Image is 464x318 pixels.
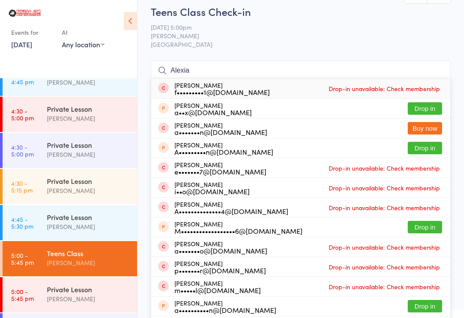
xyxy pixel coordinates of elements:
[151,61,451,80] input: Search
[3,277,137,312] a: 5:00 -5:45 pmPrivate Lesson[PERSON_NAME]
[11,252,34,266] time: 5:00 - 5:45 pm
[174,128,267,135] div: a•••••••n@[DOMAIN_NAME]
[327,241,442,254] span: Drop-in unavailable: Check membership
[47,140,130,150] div: Private Lesson
[174,122,267,135] div: [PERSON_NAME]
[174,188,250,195] div: i••o@[DOMAIN_NAME]
[174,240,267,254] div: [PERSON_NAME]
[47,284,130,294] div: Private Lesson
[327,162,442,174] span: Drop-in unavailable: Check membership
[408,221,442,233] button: Drop in
[174,287,261,294] div: m•••••l@[DOMAIN_NAME]
[174,306,276,313] div: a••••••••••n@[DOMAIN_NAME]
[174,267,266,274] div: p•••••••r@[DOMAIN_NAME]
[174,141,273,155] div: [PERSON_NAME]
[174,161,266,175] div: [PERSON_NAME]
[174,227,302,234] div: M••••••••••••••••••6@[DOMAIN_NAME]
[408,122,442,135] button: Buy now
[62,25,104,40] div: At
[327,260,442,273] span: Drop-in unavailable: Check membership
[408,102,442,115] button: Drop in
[47,176,130,186] div: Private Lesson
[47,294,130,304] div: [PERSON_NAME]
[174,220,302,234] div: [PERSON_NAME]
[174,82,270,95] div: [PERSON_NAME]
[174,109,252,116] div: a••x@[DOMAIN_NAME]
[174,168,266,175] div: e•••••••7@[DOMAIN_NAME]
[47,104,130,113] div: Private Lesson
[408,300,442,312] button: Drop in
[3,133,137,168] a: 4:30 -5:00 pmPrivate Lesson[PERSON_NAME]
[11,288,34,302] time: 5:00 - 5:45 pm
[47,212,130,222] div: Private Lesson
[11,216,34,229] time: 4:45 - 5:30 pm
[174,89,270,95] div: f•••••••••1@[DOMAIN_NAME]
[11,180,33,193] time: 4:30 - 5:15 pm
[11,40,32,49] a: [DATE]
[47,186,130,196] div: [PERSON_NAME]
[327,82,442,95] span: Drop-in unavailable: Check membership
[3,61,137,96] a: 4:15 -4:45 pmPrivate Lesson[PERSON_NAME]
[174,181,250,195] div: [PERSON_NAME]
[408,142,442,154] button: Drop in
[47,77,130,87] div: [PERSON_NAME]
[11,25,53,40] div: Events for
[151,40,451,49] span: [GEOGRAPHIC_DATA]
[47,248,130,258] div: Teens Class
[174,260,266,274] div: [PERSON_NAME]
[3,241,137,276] a: 5:00 -5:45 pmTeens Class[PERSON_NAME]
[174,201,288,214] div: [PERSON_NAME]
[47,150,130,159] div: [PERSON_NAME]
[327,181,442,194] span: Drop-in unavailable: Check membership
[174,300,276,313] div: [PERSON_NAME]
[327,201,442,214] span: Drop-in unavailable: Check membership
[62,40,104,49] div: Any location
[327,280,442,293] span: Drop-in unavailable: Check membership
[9,9,41,17] img: Bulldog Gym Castle Hill Pty Ltd
[151,4,451,18] h2: Teens Class Check-in
[11,107,34,121] time: 4:30 - 5:00 pm
[47,222,130,232] div: [PERSON_NAME]
[174,148,273,155] div: A•••••••••n@[DOMAIN_NAME]
[174,102,252,116] div: [PERSON_NAME]
[174,208,288,214] div: A••••••••••••••4@[DOMAIN_NAME]
[3,97,137,132] a: 4:30 -5:00 pmPrivate Lesson[PERSON_NAME]
[3,205,137,240] a: 4:45 -5:30 pmPrivate Lesson[PERSON_NAME]
[47,258,130,268] div: [PERSON_NAME]
[11,144,34,157] time: 4:30 - 5:00 pm
[151,23,437,31] span: [DATE] 5:00pm
[11,71,34,85] time: 4:15 - 4:45 pm
[151,31,437,40] span: [PERSON_NAME]
[174,247,267,254] div: a•••••••o@[DOMAIN_NAME]
[3,169,137,204] a: 4:30 -5:15 pmPrivate Lesson[PERSON_NAME]
[174,280,261,294] div: [PERSON_NAME]
[47,113,130,123] div: [PERSON_NAME]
